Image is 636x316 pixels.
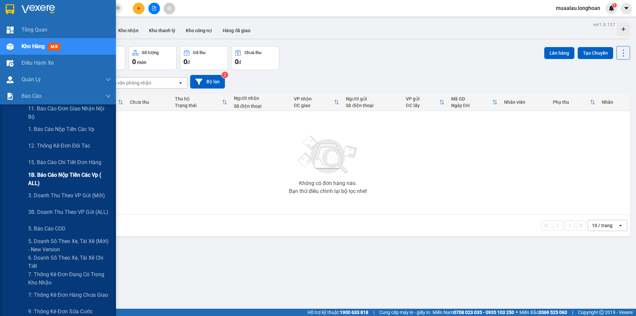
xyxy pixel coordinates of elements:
img: solution-icon [7,93,14,100]
span: 1 [613,3,615,8]
span: plus [136,6,141,11]
span: Báo cáo [22,92,41,100]
button: Bộ lọc [190,75,225,89]
svg: open [618,223,623,228]
span: 7: Thống kê đơn hàng chưa giao [28,291,108,299]
button: aim [164,3,175,14]
div: Trạng thái [175,103,222,108]
th: Toggle SortBy [550,94,599,111]
span: 9. Thống kê đơn sửa cước [28,307,93,316]
span: down [106,94,111,99]
span: 15. Báo cáo chi tiết đơn hàng [28,158,101,166]
div: Đã thu [193,50,205,55]
span: 3. Doanh Thu theo VP Gửi (mới) [28,191,105,200]
img: warehouse-icon [7,76,14,83]
span: Miền Bắc [519,309,567,316]
div: Chưa thu [130,99,168,105]
div: Bạn thử điều chỉnh lại bộ lọc nhé! [289,189,367,194]
span: 1. Báo cáo nộp tiền các vp [28,125,94,133]
button: file-add [148,3,160,14]
sup: 1 [612,3,617,8]
div: Tạo kho hàng mới [617,23,630,36]
span: đ [187,60,190,65]
span: Điều hành xe [22,59,54,67]
div: Người nhận [234,95,287,101]
button: Kho nhận [113,23,144,38]
span: Tổng Quan [22,26,47,34]
div: Chưa thu [244,50,261,55]
span: copyright [599,310,604,315]
img: warehouse-icon [7,43,14,50]
span: Quản Lý [22,75,41,84]
div: Phụ thu [553,99,590,105]
div: VP gửi [406,96,439,101]
img: logo-vxr [6,4,14,14]
span: file-add [152,6,156,11]
strong: 1900 633 818 [340,310,368,315]
span: mới [48,43,60,50]
img: icon-new-feature [609,5,614,11]
span: đ [238,60,241,65]
span: 5. Báo cáo COD [28,224,66,233]
th: Toggle SortBy [448,94,501,111]
span: món [137,60,146,65]
strong: 0369 525 060 [539,310,567,315]
button: plus [133,3,144,14]
span: 6. Doanh số theo xe, tài xế chi tiết [28,254,111,270]
div: Thu hộ [175,96,222,101]
button: Hàng đã giao [217,23,256,38]
div: Số điện thoại [234,103,287,109]
button: Chưa thu0đ [231,46,279,70]
span: 0 [235,58,238,66]
span: muaalau.longhoan [551,4,606,12]
img: svg+xml;base64,PHN2ZyBjbGFzcz0ibGlzdC1wbHVnX19zdmciIHhtbG5zPSJodHRwOi8vd3d3LnczLm9yZy8yMDAwL3N2Zy... [295,132,361,178]
img: warehouse-icon [7,60,14,67]
div: Ngày ĐH [451,103,493,108]
span: 1B. Báo cáo nộp tiền các vp ( ALL) [28,171,111,187]
sup: 2 [222,72,228,78]
span: | [373,309,374,316]
span: 3B. Doanh Thu theo VP Gửi (ALL) [28,208,108,216]
button: Kho thanh lý [144,23,181,38]
div: Người gửi [346,96,399,101]
span: Cung cấp máy in - giấy in: [379,309,431,316]
button: Đã thu0đ [180,46,228,70]
div: Nhãn [602,99,626,105]
span: 0 [184,58,187,66]
button: Số lượng0món [129,46,177,70]
span: 12. Thống kê đơn đối tác [28,142,90,150]
span: down [106,77,111,82]
div: Không có đơn hàng nào. [299,181,357,186]
button: caret-down [620,3,632,14]
strong: 0708 023 035 - 0935 103 250 [453,310,514,315]
span: close-circle [116,5,120,12]
div: Số lượng [142,50,159,55]
th: Toggle SortBy [172,94,231,111]
div: ĐC giao [294,103,334,108]
div: Số điện thoại [346,103,399,108]
div: Chọn văn phòng nhận [106,80,151,86]
div: ver 1.8.137 [593,21,615,28]
span: Hỗ trợ kỹ thuật: [307,309,368,316]
th: Toggle SortBy [402,94,448,111]
img: dashboard-icon [7,27,14,33]
svg: open [178,80,183,86]
span: ⚪️ [516,311,518,314]
th: Toggle SortBy [291,94,343,111]
div: 10 / trang [592,222,612,229]
button: Lên hàng [544,47,574,59]
div: Mã GD [451,96,493,101]
button: Kho công nợ [181,23,217,38]
span: 0 [132,58,136,66]
span: 5. Doanh số theo xe, tài xế (mới) - New version [28,237,111,254]
span: 11. Báo cáo đơn giao nhận nội bộ [28,104,111,121]
div: Nhân viên [504,99,546,105]
span: close-circle [116,6,120,10]
div: ĐC lấy [406,103,439,108]
span: caret-down [623,5,629,11]
span: Miền Nam [433,309,514,316]
span: aim [167,6,172,11]
div: VP nhận [294,96,334,101]
button: Tạo Chuyến [578,47,613,59]
span: 7. Thống kê đơn đang có trong kho nhận [28,270,111,287]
